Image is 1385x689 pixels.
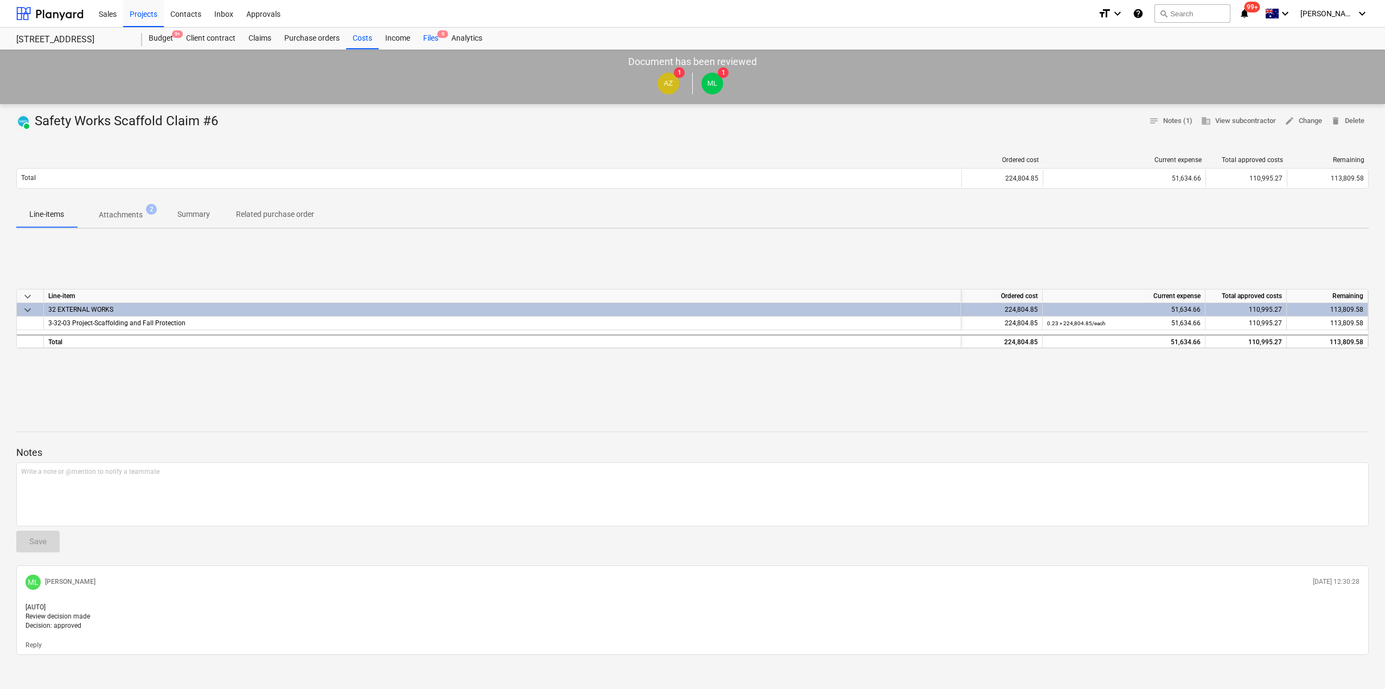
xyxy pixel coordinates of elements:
[1201,116,1211,126] span: business
[1133,7,1144,20] i: Knowledge base
[25,603,90,629] span: [AUTO] Review decision made Decision: approved
[99,209,143,221] p: Attachments
[417,28,445,49] a: Files9
[718,67,729,78] span: 1
[28,578,38,587] span: ML
[1285,116,1294,126] span: edit
[16,34,129,46] div: [STREET_ADDRESS]
[29,209,64,220] p: Line-items
[1280,113,1326,130] button: Change
[1098,7,1111,20] i: format_size
[1356,7,1369,20] i: keyboard_arrow_down
[242,28,278,49] a: Claims
[1239,7,1250,20] i: notifications
[674,67,685,78] span: 1
[172,30,183,38] span: 9+
[48,319,186,327] span: 3-32-03 Project-Scaffolding and Fall Protection
[1326,113,1369,130] button: Delete
[1149,115,1192,127] span: Notes (1)
[437,30,448,38] span: 9
[146,204,157,215] span: 2
[966,336,1038,349] div: 224,804.85
[142,28,180,49] div: Budget
[21,290,34,303] span: keyboard_arrow_down
[1210,317,1282,330] div: 110,995.27
[142,28,180,49] a: Budget9+
[1149,116,1159,126] span: notes
[1331,115,1364,127] span: Delete
[417,28,445,49] div: Files
[658,73,679,94] div: Andrew Zheng
[1145,113,1197,130] button: Notes (1)
[16,113,222,130] div: Safety Works Scaffold Claim #6
[966,303,1038,317] div: 224,804.85
[379,28,417,49] a: Income
[966,317,1038,330] div: 224,804.85
[25,641,42,650] button: Reply
[236,209,314,220] p: Related purchase order
[707,79,718,87] span: ML
[1291,317,1363,330] div: 113,809.58
[1210,156,1283,164] div: Total approved costs
[45,577,95,587] p: [PERSON_NAME]
[1300,9,1355,18] span: [PERSON_NAME]
[1047,303,1201,317] div: 51,634.66
[1201,115,1276,127] span: View subcontractor
[628,55,757,68] p: Document has been reviewed
[701,73,723,94] div: Matt Lebon
[966,175,1038,182] div: 224,804.85
[445,28,489,49] a: Analytics
[180,28,242,49] a: Client contract
[1244,2,1260,12] span: 99+
[1291,336,1363,349] div: 113,809.58
[1331,637,1385,689] iframe: Chat Widget
[1048,175,1201,182] div: 51,634.66
[1205,289,1287,303] div: Total approved costs
[663,79,673,87] span: AZ
[1210,303,1282,317] div: 110,995.27
[1047,317,1201,330] div: 51,634.66
[1285,115,1322,127] span: Change
[1292,175,1364,182] div: 113,809.58
[1291,303,1363,317] div: 113,809.58
[1210,175,1282,182] div: 110,995.27
[177,209,210,220] p: Summary
[1159,9,1168,18] span: search
[961,289,1043,303] div: Ordered cost
[1292,156,1364,164] div: Remaining
[278,28,346,49] a: Purchase orders
[1313,577,1360,587] p: [DATE] 12:30:28
[1210,336,1282,349] div: 110,995.27
[18,116,29,127] img: xero.svg
[21,173,36,183] p: Total
[1154,4,1230,23] button: Search
[21,304,34,317] span: keyboard_arrow_down
[1043,289,1205,303] div: Current expense
[1331,116,1341,126] span: delete
[1279,7,1292,20] i: keyboard_arrow_down
[1111,7,1124,20] i: keyboard_arrow_down
[16,113,30,130] div: Invoice has been synced with Xero and its status is currently PAID
[16,446,1369,459] p: Notes
[1048,156,1202,164] div: Current expense
[1287,289,1368,303] div: Remaining
[44,289,961,303] div: Line-item
[1047,336,1201,349] div: 51,634.66
[346,28,379,49] a: Costs
[966,156,1039,164] div: Ordered cost
[44,334,961,348] div: Total
[25,575,41,590] div: Matt Lebon
[1197,113,1280,130] button: View subcontractor
[1047,320,1106,326] small: 0.23 × 224,804.85 / each
[48,303,956,316] div: 32 EXTERNAL WORKS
